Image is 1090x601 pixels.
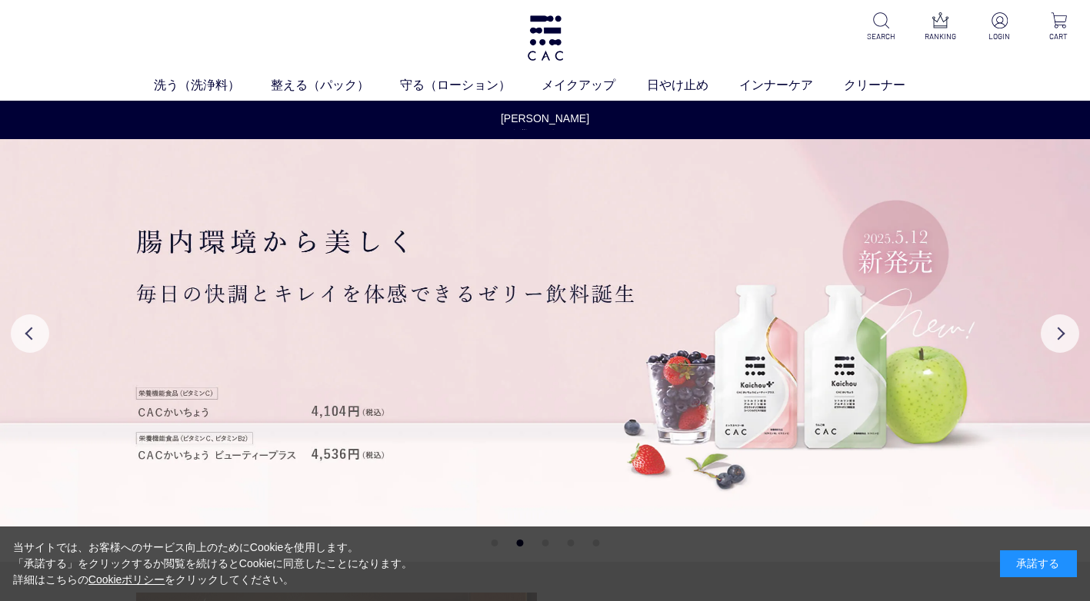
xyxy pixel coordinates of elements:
p: SEARCH [862,31,900,42]
a: クリーナー [844,76,936,95]
a: RANKING [922,12,959,42]
a: 整える（パック） [271,76,400,95]
a: 洗う（洗浄料） [154,76,271,95]
a: CART [1040,12,1078,42]
a: 守る（ローション） [400,76,542,95]
a: LOGIN [981,12,1018,42]
img: logo [525,15,565,61]
button: Next [1041,314,1079,353]
a: インナーケア [739,76,844,95]
a: SEARCH [862,12,900,42]
p: CART [1040,31,1078,42]
p: RANKING [922,31,959,42]
a: Cookieポリシー [88,573,165,586]
div: 承諾する [1000,550,1077,577]
div: 当サイトでは、お客様へのサービス向上のためにCookieを使用します。 「承諾する」をクリックするか閲覧を続けるとCookieに同意したことになります。 詳細はこちらの をクリックしてください。 [13,540,413,588]
button: Previous [11,314,49,353]
a: 日やけ止め [647,76,739,95]
p: LOGIN [981,31,1018,42]
a: メイクアップ [542,76,646,95]
a: [PERSON_NAME]休業のお知らせ [497,111,594,143]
